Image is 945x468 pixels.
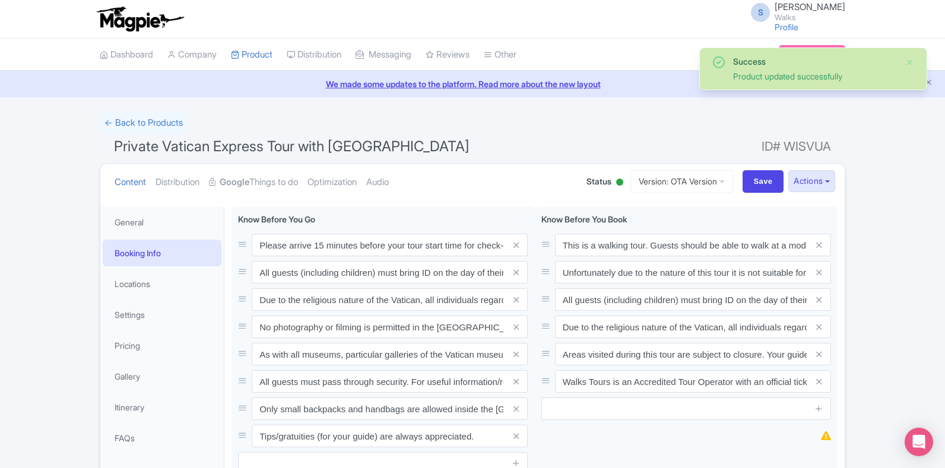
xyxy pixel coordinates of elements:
[115,164,146,201] a: Content
[751,3,770,22] span: S
[775,1,845,12] span: [PERSON_NAME]
[103,240,221,266] a: Booking Info
[775,22,798,32] a: Profile
[905,55,915,69] button: Close
[744,2,845,21] a: S [PERSON_NAME] Walks
[156,164,199,201] a: Distribution
[762,135,831,158] span: ID# WISVUA
[167,39,217,71] a: Company
[7,78,938,90] a: We made some updates to the platform. Read more about the new layout
[220,176,249,189] strong: Google
[905,428,933,456] div: Open Intercom Messenger
[307,164,357,201] a: Optimization
[103,270,221,297] a: Locations
[743,170,784,193] input: Save
[779,45,845,63] a: Subscription
[733,70,896,82] div: Product updated successfully
[541,214,627,224] span: Know Before You Book
[94,6,186,32] img: logo-ab69f6fb50320c5b225c76a69d11143b.png
[103,394,221,421] a: Itinerary
[733,55,896,68] div: Success
[788,170,835,192] button: Actions
[775,14,845,21] small: Walks
[586,175,611,187] span: Status
[103,425,221,451] a: FAQs
[426,39,470,71] a: Reviews
[103,363,221,390] a: Gallery
[103,301,221,328] a: Settings
[114,138,470,155] span: Private Vatican Express Tour with [GEOGRAPHIC_DATA]
[100,112,188,135] a: ← Back to Products
[366,164,389,201] a: Audio
[100,39,153,71] a: Dashboard
[103,332,221,359] a: Pricing
[287,39,341,71] a: Distribution
[484,39,516,71] a: Other
[238,214,315,224] span: Know Before You Go
[231,39,272,71] a: Product
[924,77,933,90] button: Close announcement
[356,39,411,71] a: Messaging
[614,174,626,192] div: Active
[103,209,221,235] a: General
[209,164,298,201] a: GoogleThings to do
[630,170,733,193] a: Version: OTA Version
